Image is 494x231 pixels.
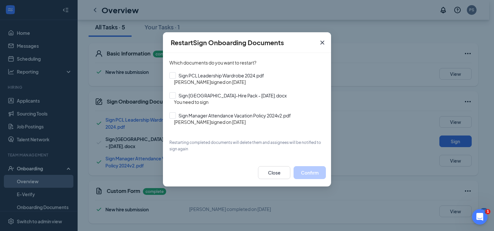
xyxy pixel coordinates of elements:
[174,99,325,105] div: You need to sign
[258,166,290,179] button: Close
[169,139,325,152] span: Restarting completed documents will delete them and assignees will be notified to sign again
[318,39,326,46] svg: Cross
[174,119,325,125] div: [PERSON_NAME] signed on [DATE]
[294,166,326,179] button: Confirm
[171,38,284,47] h4: Restart Sign Onboarding Documents
[174,79,325,85] div: [PERSON_NAME] signed on [DATE]
[485,209,490,214] span: 1
[169,59,325,72] span: Which documents do you want to restart?
[314,32,331,53] button: Close
[472,209,488,225] iframe: Intercom live chat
